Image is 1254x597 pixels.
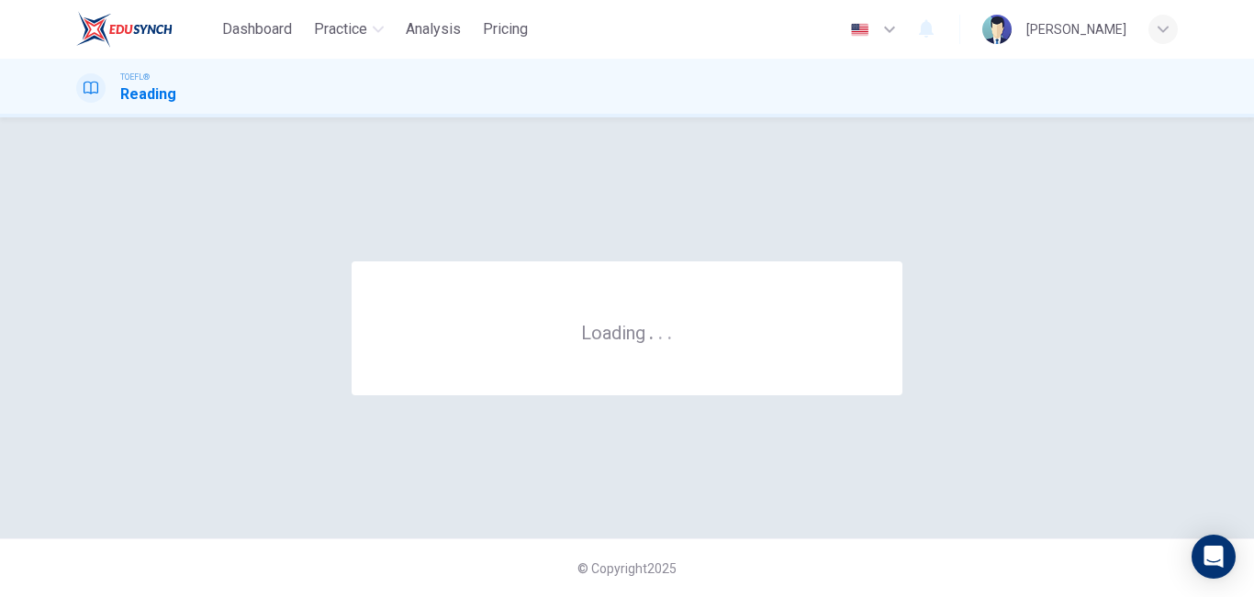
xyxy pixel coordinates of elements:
h1: Reading [120,83,176,105]
span: Dashboard [222,18,292,40]
h6: . [666,315,673,346]
span: © Copyright 2025 [577,561,677,576]
button: Pricing [476,13,535,46]
img: Profile picture [982,15,1012,44]
span: Analysis [406,18,461,40]
h6: . [648,315,655,346]
a: EduSynch logo [76,11,215,48]
span: Practice [314,18,367,40]
span: Pricing [483,18,528,40]
div: [PERSON_NAME] [1026,18,1126,40]
h6: Loading [581,320,673,344]
button: Analysis [398,13,468,46]
button: Dashboard [215,13,299,46]
div: Open Intercom Messenger [1192,535,1236,579]
img: EduSynch logo [76,11,173,48]
h6: . [657,315,664,346]
button: Practice [307,13,391,46]
img: en [848,23,871,37]
span: TOEFL® [120,71,150,83]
